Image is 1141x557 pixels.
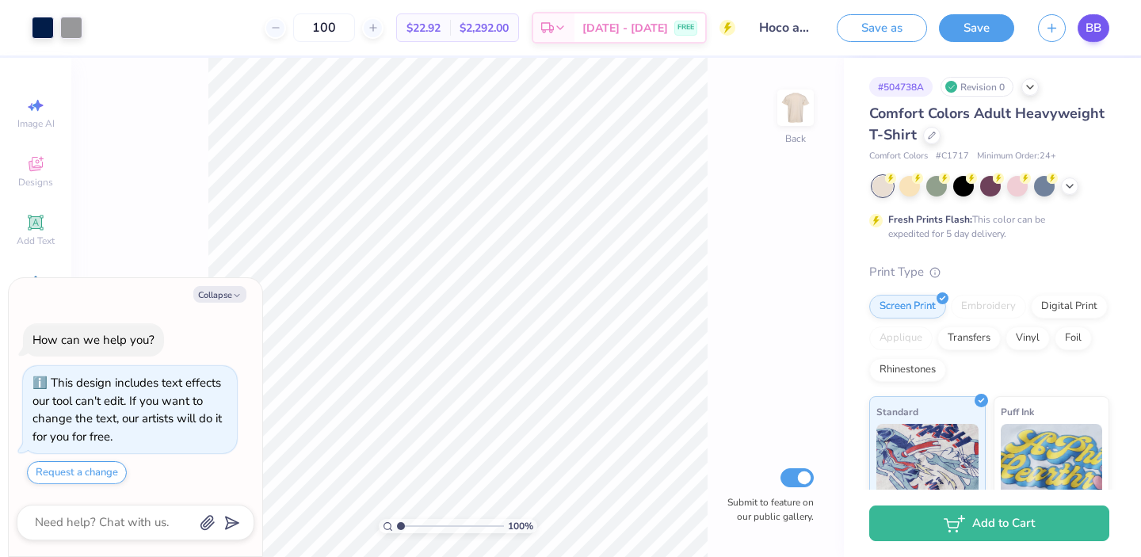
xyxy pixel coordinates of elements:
[406,20,441,36] span: $22.92
[869,104,1105,144] span: Comfort Colors Adult Heavyweight T-Shirt
[888,212,1083,241] div: This color can be expedited for 5 day delivery.
[869,326,933,350] div: Applique
[677,22,694,33] span: FREE
[939,14,1014,42] button: Save
[869,77,933,97] div: # 504738A
[936,150,969,163] span: # C1717
[1001,424,1103,503] img: Puff Ink
[876,424,979,503] img: Standard
[869,358,946,382] div: Rhinestones
[951,295,1026,319] div: Embroidery
[27,461,127,484] button: Request a change
[747,12,825,44] input: Untitled Design
[1006,326,1050,350] div: Vinyl
[780,92,811,124] img: Back
[937,326,1001,350] div: Transfers
[888,213,972,226] strong: Fresh Prints Flash:
[941,77,1013,97] div: Revision 0
[1078,14,1109,42] a: BB
[1086,19,1101,37] span: BB
[785,132,806,146] div: Back
[582,20,668,36] span: [DATE] - [DATE]
[869,263,1109,281] div: Print Type
[508,519,533,533] span: 100 %
[876,403,918,420] span: Standard
[1031,295,1108,319] div: Digital Print
[18,176,53,189] span: Designs
[1055,326,1092,350] div: Foil
[869,150,928,163] span: Comfort Colors
[869,505,1109,541] button: Add to Cart
[193,286,246,303] button: Collapse
[719,495,814,524] label: Submit to feature on our public gallery.
[17,117,55,130] span: Image AI
[32,375,222,444] div: This design includes text effects our tool can't edit. If you want to change the text, our artist...
[460,20,509,36] span: $2,292.00
[32,332,155,348] div: How can we help you?
[869,295,946,319] div: Screen Print
[837,14,927,42] button: Save as
[977,150,1056,163] span: Minimum Order: 24 +
[1001,403,1034,420] span: Puff Ink
[17,235,55,247] span: Add Text
[293,13,355,42] input: – –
